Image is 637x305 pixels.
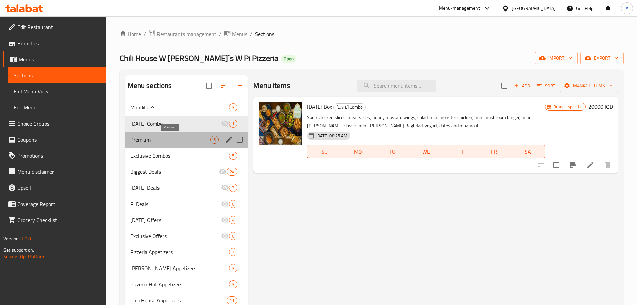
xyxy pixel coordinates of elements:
[229,232,237,240] div: items
[8,83,106,99] a: Full Menu View
[259,102,302,145] img: Ramadan Box
[17,216,101,224] span: Grocery Checklist
[17,152,101,160] span: Promotions
[446,147,474,157] span: TH
[533,81,560,91] span: Sort items
[313,133,350,139] span: [DATE] 08:25 AM
[130,168,219,176] span: Biggest Deals
[130,216,221,224] div: Ramadan Offers
[125,116,248,132] div: [DATE] Combo1
[125,164,248,180] div: Biggest Deals24
[3,132,106,148] a: Coupons
[565,82,613,90] span: Manage items
[221,120,229,128] svg: Inactive section
[229,120,237,128] div: items
[130,103,229,111] div: MandiLee's
[341,145,376,158] button: MO
[17,136,101,144] span: Coupons
[229,216,237,224] div: items
[229,200,237,208] div: items
[3,196,106,212] a: Coverage Report
[130,216,221,224] span: [DATE] Offers
[210,136,219,144] div: items
[250,30,252,38] li: /
[227,168,237,176] div: items
[125,99,248,116] div: MandiLee's3
[535,52,578,64] button: import
[17,184,101,192] span: Upsell
[3,19,106,35] a: Edit Restaurant
[130,248,229,256] span: Pizzeria Appetizers
[216,78,232,94] span: Sort sections
[480,147,509,157] span: FR
[333,103,366,111] div: Ramadan Combo
[125,228,248,244] div: Exclusive Offers0
[535,81,557,91] button: Sort
[3,212,106,228] a: Grocery Checklist
[229,152,237,160] div: items
[439,4,480,12] div: Menu-management
[310,147,338,157] span: SU
[3,116,106,132] a: Choice Groups
[232,78,248,94] button: Add section
[8,67,106,83] a: Sections
[130,264,229,272] span: [PERSON_NAME] Appetizers
[412,147,441,157] span: WE
[125,196,248,212] div: PI Deals0
[229,233,237,239] span: 0
[224,30,247,39] a: Menus
[586,161,594,169] a: Edit menu item
[229,104,237,111] span: 3
[3,148,106,164] a: Promotions
[307,113,545,130] p: Soup, chicken slices, meat slices, honey mustard wings, salad, mini monster chicken, mini mushroo...
[125,244,248,260] div: Pizzeria Appetizers7
[14,71,101,79] span: Sections
[307,102,332,112] span: [DATE] Box
[125,180,248,196] div: [DATE] Deals3
[229,265,237,272] span: 3
[229,217,237,223] span: 4
[224,135,234,145] button: edit
[227,169,237,175] span: 24
[3,246,34,254] span: Get support on:
[511,81,533,91] button: Add
[3,180,106,196] a: Upsell
[130,232,221,240] span: Exclusive Offers
[588,102,613,111] h6: 20000 IQD
[120,30,141,38] a: Home
[565,157,581,173] button: Branch-specific-item
[125,276,248,292] div: Pizzeria Hot Appetizers3
[130,120,221,128] div: Ramadan Combo
[229,184,237,192] div: items
[14,87,101,95] span: Full Menu View
[8,99,106,116] a: Edit Menu
[130,264,229,272] div: Lees Appetizers
[511,145,545,158] button: SA
[540,54,572,62] span: import
[255,30,274,38] span: Sections
[334,103,365,111] span: [DATE] Combo
[227,296,237,304] div: items
[357,80,436,92] input: search
[580,52,624,64] button: export
[130,152,229,160] span: Exclusive Combos
[443,145,477,158] button: TH
[229,248,237,256] div: items
[378,147,407,157] span: TU
[130,280,229,288] span: Pizzeria Hot Appetizers
[600,157,616,173] button: delete
[307,145,341,158] button: SU
[229,201,237,207] span: 0
[221,216,229,224] svg: Inactive section
[221,232,229,240] svg: Inactive section
[144,30,146,38] li: /
[14,103,101,111] span: Edit Menu
[130,184,221,192] span: [DATE] Deals
[125,260,248,276] div: [PERSON_NAME] Appetizers3
[513,82,531,90] span: Add
[221,184,229,192] svg: Inactive section
[281,55,296,63] div: Open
